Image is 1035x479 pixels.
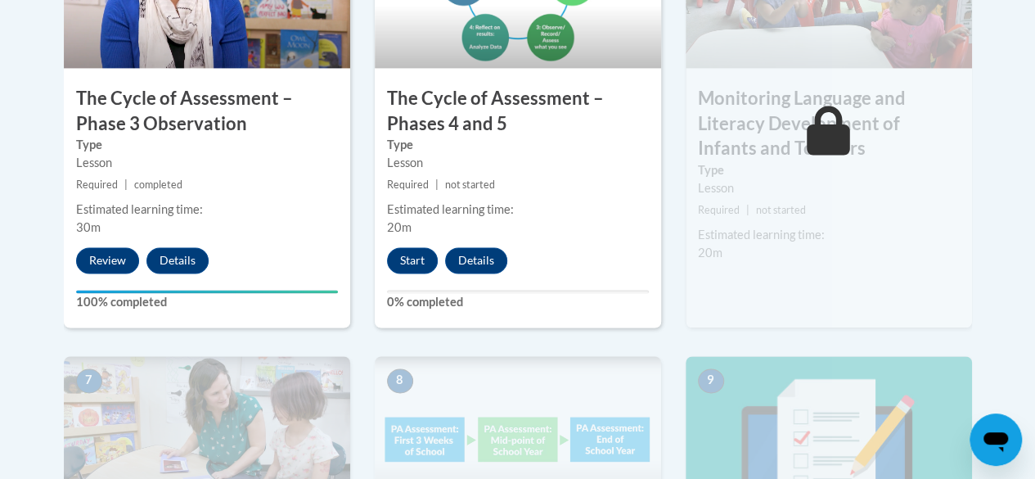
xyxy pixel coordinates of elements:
[435,178,439,191] span: |
[698,226,960,244] div: Estimated learning time:
[698,204,740,216] span: Required
[76,154,338,172] div: Lesson
[76,290,338,293] div: Your progress
[698,179,960,197] div: Lesson
[387,368,413,393] span: 8
[387,293,649,311] label: 0% completed
[445,178,495,191] span: not started
[387,201,649,219] div: Estimated learning time:
[387,136,649,154] label: Type
[698,161,960,179] label: Type
[387,247,438,273] button: Start
[76,247,139,273] button: Review
[445,247,507,273] button: Details
[686,86,972,161] h3: Monitoring Language and Literacy Development of Infants and Toddlers
[76,368,102,393] span: 7
[76,293,338,311] label: 100% completed
[76,220,101,234] span: 30m
[146,247,209,273] button: Details
[698,368,724,393] span: 9
[387,178,429,191] span: Required
[76,136,338,154] label: Type
[375,86,661,137] h3: The Cycle of Assessment – Phases 4 and 5
[746,204,749,216] span: |
[124,178,128,191] span: |
[756,204,806,216] span: not started
[970,413,1022,466] iframe: Button to launch messaging window
[64,86,350,137] h3: The Cycle of Assessment – Phase 3 Observation
[134,178,182,191] span: completed
[76,178,118,191] span: Required
[76,201,338,219] div: Estimated learning time:
[387,220,412,234] span: 20m
[387,154,649,172] div: Lesson
[698,246,722,260] span: 20m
